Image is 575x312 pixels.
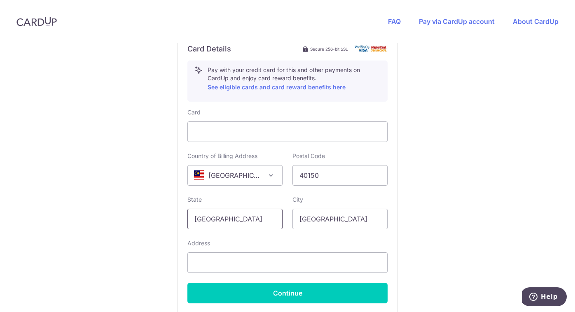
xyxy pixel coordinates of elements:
[388,17,401,26] a: FAQ
[522,287,567,308] iframe: Opens a widget where you can find more information
[187,165,283,186] span: Malaysia
[292,165,388,186] input: Example 123456
[513,17,559,26] a: About CardUp
[310,46,348,52] span: Secure 256-bit SSL
[419,17,495,26] a: Pay via CardUp account
[208,66,381,92] p: Pay with your credit card for this and other payments on CardUp and enjoy card reward benefits.
[187,283,388,303] button: Continue
[292,196,303,204] label: City
[16,16,57,26] img: CardUp
[187,152,257,160] label: Country of Billing Address
[355,45,388,52] img: card secure
[187,108,201,116] label: Card
[194,127,381,137] iframe: Secure card payment input frame
[292,152,325,160] label: Postal Code
[187,196,202,204] label: State
[187,44,231,54] h6: Card Details
[208,84,346,91] a: See eligible cards and card reward benefits here
[187,239,210,247] label: Address
[188,165,282,185] span: Malaysia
